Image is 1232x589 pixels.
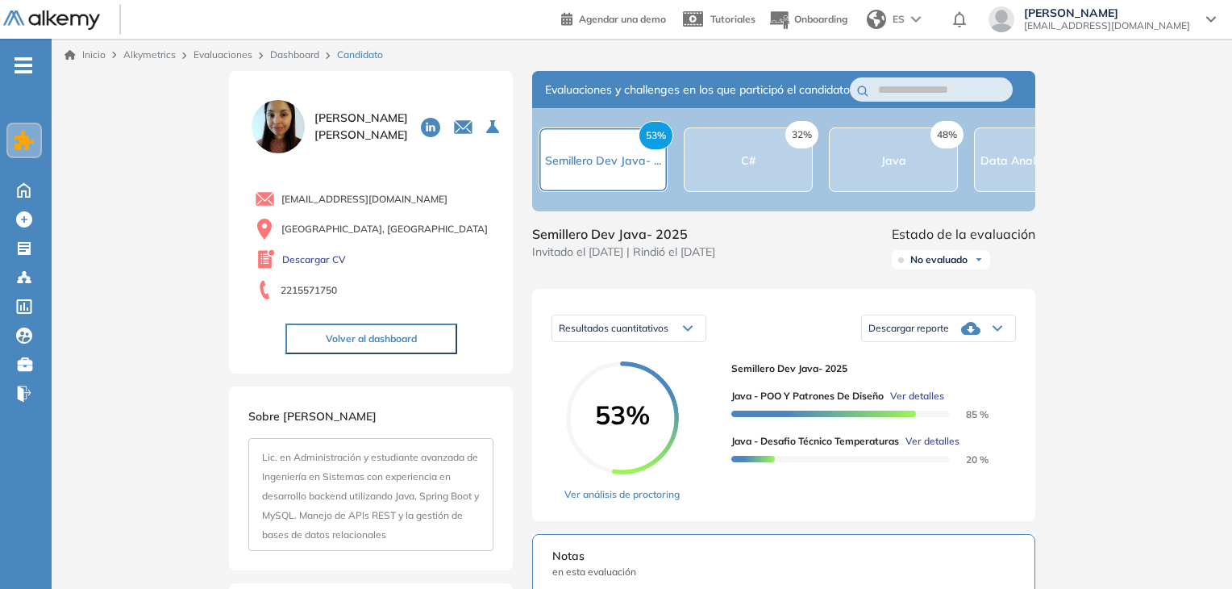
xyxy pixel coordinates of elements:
[892,224,1035,244] span: Estado de la evaluación
[731,361,1003,376] span: Semillero Dev Java- 2025
[65,48,106,62] a: Inicio
[337,48,383,62] span: Candidato
[911,16,921,23] img: arrow
[532,244,715,261] span: Invitado el [DATE] | Rindió el [DATE]
[561,8,666,27] a: Agendar una demo
[910,253,968,266] span: No evaluado
[3,10,100,31] img: Logo
[741,153,755,168] span: C#
[552,565,1015,579] span: en esta evaluación
[731,389,884,403] span: Java - POO y Patrones de Diseño
[639,121,673,150] span: 53%
[1024,6,1190,19] span: [PERSON_NAME]
[785,121,818,148] span: 32%
[270,48,319,61] a: Dashboard
[905,434,959,449] span: Ver detalles
[15,64,32,67] i: -
[564,487,680,502] a: Ver análisis de proctoring
[1024,19,1190,32] span: [EMAIL_ADDRESS][DOMAIN_NAME]
[545,153,661,168] span: Semillero Dev Java- ...
[281,222,488,236] span: [GEOGRAPHIC_DATA], [GEOGRAPHIC_DATA]
[980,153,1097,168] span: Data Analytics + Pyt...
[194,48,252,61] a: Evaluaciones
[262,451,479,541] span: Lic. en Administración y estudiante avanzada de Ingeniería en Sistemas con experiencia en desarro...
[285,324,457,354] button: Volver al dashboard
[890,389,944,403] span: Ver detalles
[248,97,308,157] img: PROFILE_MENU_LOGO_USER
[731,434,899,449] span: Java - Desafio Técnico Temperaturas
[947,408,989,420] span: 85 %
[893,12,905,27] span: ES
[710,13,755,25] span: Tutoriales
[532,224,715,244] span: Semillero Dev Java- 2025
[559,322,668,334] span: Resultados cuantitativos
[768,2,847,37] button: Onboarding
[884,389,944,403] button: Ver detalles
[930,121,964,148] span: 48%
[314,110,408,144] span: [PERSON_NAME] [PERSON_NAME]
[579,13,666,25] span: Agendar una demo
[281,192,447,207] span: [EMAIL_ADDRESS][DOMAIN_NAME]
[552,548,1015,565] span: Notas
[974,255,984,265] img: Ícono de flecha
[281,283,337,298] span: 2215571750
[794,13,847,25] span: Onboarding
[282,253,346,267] a: Descargar CV
[881,153,906,168] span: Java
[867,10,886,29] img: world
[868,322,949,335] span: Descargar reporte
[545,81,850,98] span: Evaluaciones y challenges en los que participó el candidato
[899,434,959,449] button: Ver detalles
[947,453,989,466] span: 20 %
[123,48,176,61] span: Alkymetrics
[566,402,679,428] span: 53%
[248,409,377,424] span: Sobre [PERSON_NAME]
